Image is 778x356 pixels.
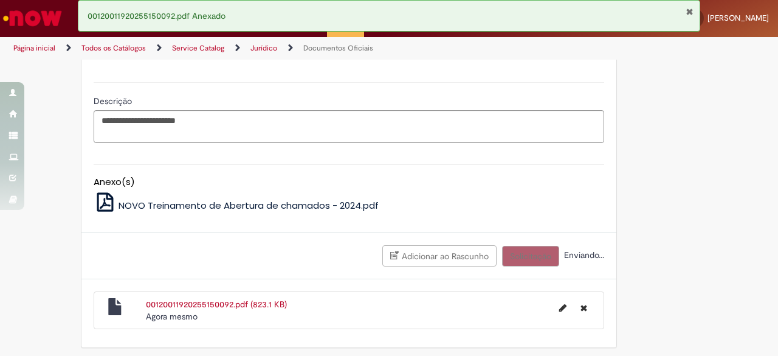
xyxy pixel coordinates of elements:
button: Editar nome de arquivo 00120011920255150092.pdf [552,298,574,318]
a: Página inicial [13,43,55,53]
span: [PERSON_NAME] [707,13,769,23]
time: 30/09/2025 13:05:20 [146,311,198,322]
h5: Anexo(s) [94,177,604,187]
textarea: Descrição [94,110,604,142]
span: 00120011920255150092.pdf Anexado [88,10,225,21]
span: Enviando... [562,250,604,260]
span: NOVO Treinamento de Abertura de chamados - 2024.pdf [119,199,379,212]
a: Todos os Catálogos [81,43,146,53]
a: NOVO Treinamento de Abertura de chamados - 2024.pdf [94,199,379,212]
span: Agora mesmo [146,311,198,322]
a: Documentos Oficiais [303,43,373,53]
a: Jurídico [250,43,277,53]
a: Service Catalog [172,43,224,53]
img: ServiceNow [1,6,64,30]
button: Fechar Notificação [686,7,694,16]
a: 00120011920255150092.pdf (823.1 KB) [146,299,287,310]
ul: Trilhas de página [9,37,509,60]
span: Descrição [94,96,134,106]
button: Excluir 00120011920255150092.pdf [573,298,594,318]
